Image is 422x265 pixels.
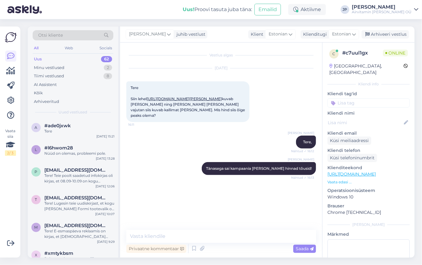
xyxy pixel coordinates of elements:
div: Arhiveeritud [34,99,59,105]
span: Nähtud ✓ 16:13 [291,175,314,180]
span: l [35,147,37,152]
b: Uus! [183,6,194,12]
div: Tere! Teie poolt saadetud infokirjas oli kirjas, et 08.09-10.09 on kogu [PERSON_NAME] Formi toote... [44,173,115,184]
p: Kliendi telefon [327,147,410,154]
div: Aktiivne [288,4,326,15]
span: Tere Siin lehel kuvab [PERSON_NAME] ning [PERSON_NAME] [PERSON_NAME] vajutan siis kuvab kallimat ... [131,85,246,118]
div: [DATE] 9:29 [97,239,115,244]
div: [DATE] 13:28 [96,156,115,161]
div: [PERSON_NAME] [352,5,412,10]
div: Nüüd on olemas, probleemi pole. [44,151,115,156]
span: Online [383,50,408,56]
div: [GEOGRAPHIC_DATA], [GEOGRAPHIC_DATA] [329,63,404,76]
p: Chrome [TECHNICAL_ID] [327,209,410,216]
span: t [35,197,37,202]
span: p [35,169,38,174]
a: [URL][DOMAIN_NAME] [327,171,376,177]
span: Tere, [303,140,312,144]
div: AI Assistent [34,82,57,88]
div: 62 [101,56,112,62]
span: merilin686@hotmail.com [44,223,108,228]
span: Uued vestlused [59,109,87,115]
div: Küsi meiliaadressi [327,137,371,145]
div: 2 / 3 [5,150,16,156]
div: [PERSON_NAME] [327,222,410,227]
div: Kõik [34,90,43,96]
p: Märkmed [327,231,410,238]
span: 16:11 [128,122,151,127]
span: c [333,51,335,56]
div: Vaata siia [5,128,16,156]
span: Tänasega sai kampaania [PERSON_NAME] hinnad tõusid! [206,166,312,171]
div: [DATE] 15:21 [96,134,115,139]
img: Askly Logo [5,31,17,43]
div: Airvitamin [PERSON_NAME] OÜ [352,10,412,14]
span: Estonian [332,31,351,38]
div: Klient [248,31,263,38]
div: [DATE] [126,65,316,71]
span: x [35,253,37,257]
div: 2 [104,65,112,71]
div: Proovi tasuta juba täna: [183,6,252,13]
div: 8 [103,73,112,79]
div: juhib vestlust [174,31,205,38]
p: Klienditeekond [327,165,410,171]
span: [PERSON_NAME] [288,131,314,135]
div: Klienditugi [301,31,327,38]
button: Emailid [254,4,281,15]
span: Nähtud ✓ 16:12 [291,149,314,153]
p: Kliendi email [327,130,410,137]
span: Otsi kliente [38,32,63,39]
div: Tiimi vestlused [34,73,64,79]
div: Tere [44,128,115,134]
a: [PERSON_NAME]Airvitamin [PERSON_NAME] OÜ [352,5,418,14]
input: Lisa nimi [328,119,403,126]
div: [DATE] 12:06 [95,184,115,189]
div: JP [341,5,349,14]
p: Vaata edasi ... [327,179,410,185]
div: Minu vestlused [34,65,64,71]
p: Kliendi tag'id [327,91,410,97]
span: #ade0jxwk [44,123,71,128]
span: Estonian [269,31,287,38]
p: Windows 10 [327,194,410,200]
div: Web [64,44,75,52]
div: Arhiveeri vestlus [362,30,409,39]
span: piret.kattai@gmail.com [44,167,108,173]
div: Tere! E-esmaspäeva reklaamis on kirjas, et [DEMOGRAPHIC_DATA] rakendub ka filtritele. Samas, [PER... [44,228,115,239]
span: [PERSON_NAME] [288,157,314,162]
p: Brauser [327,203,410,209]
div: Privaatne kommentaar [126,245,186,253]
div: All [33,44,40,52]
span: m [34,225,38,230]
div: Küsi telefoninumbrit [327,154,377,162]
span: #l6hwom28 [44,145,73,151]
p: Kliendi nimi [327,110,410,116]
div: Vestlus algas [126,52,316,58]
div: [DATE] 10:07 [95,212,115,216]
a: [URL][DOMAIN_NAME][PERSON_NAME] [147,96,222,101]
span: [PERSON_NAME] [129,31,166,38]
p: Operatsioonisüsteem [327,187,410,194]
div: # c7uul1gx [342,49,383,57]
span: a [35,125,38,130]
span: Saada [296,246,314,251]
span: triin.nuut@gmail.com [44,195,108,201]
div: Tere! Lugesin teie uudiskirjast, et kogu [PERSON_NAME] Formi tootevalik on 20% soodsamalt alates ... [44,201,115,212]
div: Uus [34,56,42,62]
div: Socials [98,44,113,52]
span: #xmtykbsm [44,251,73,256]
div: Kliendi info [327,81,410,87]
input: Lisa tag [327,98,410,108]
